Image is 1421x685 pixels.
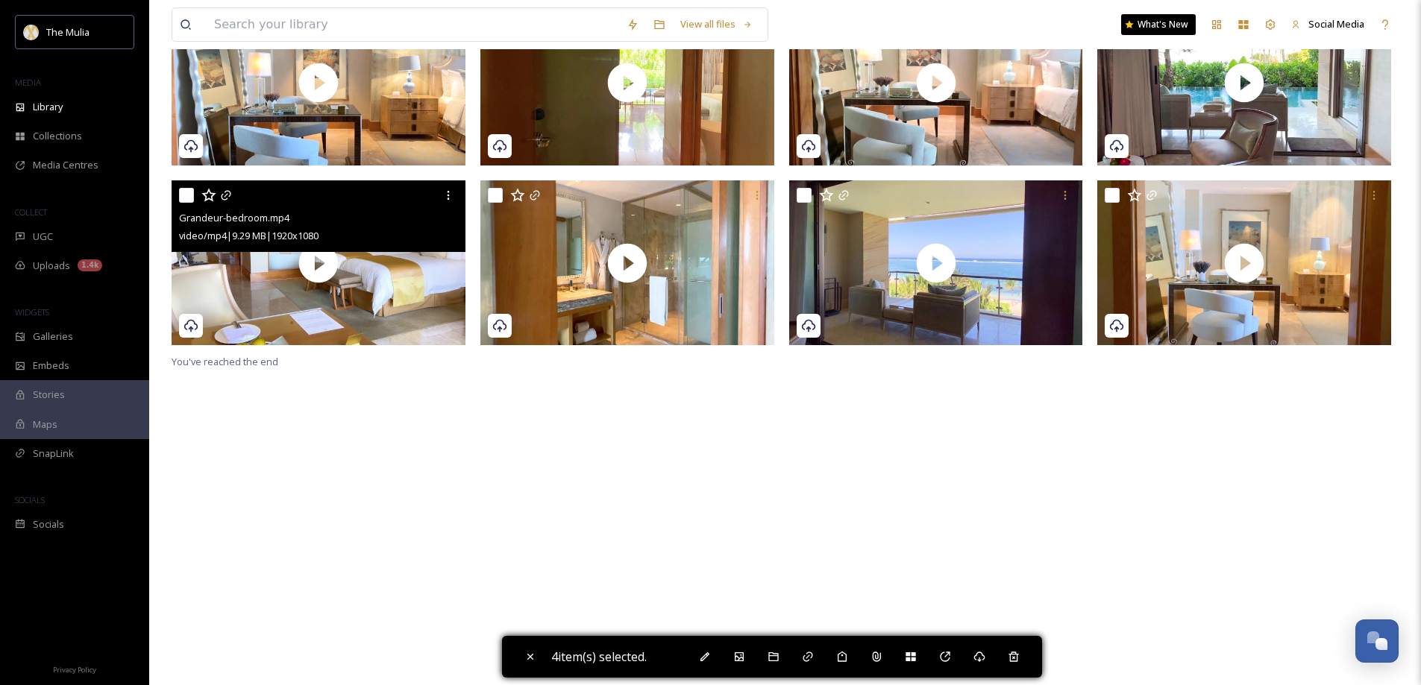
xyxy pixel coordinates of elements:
a: View all files [673,10,760,39]
span: SOCIALS [15,494,45,505]
span: WIDGETS [15,306,49,318]
span: Library [33,100,63,114]
span: You've reached the end [172,355,278,368]
input: Search your library [207,8,619,41]
img: thumbnail [480,180,774,346]
span: Privacy Policy [53,665,96,675]
span: Stories [33,388,65,402]
a: Social Media [1284,10,1372,39]
span: Grandeur-bedroom.mp4 [179,211,289,224]
span: 4 item(s) selected. [551,648,647,665]
span: Socials [33,517,64,531]
span: Maps [33,417,57,432]
button: Open Chat [1355,619,1399,663]
span: UGC [33,230,53,244]
a: What's New [1121,14,1196,35]
span: Embeds [33,359,69,373]
img: thumbnail [1097,180,1391,346]
span: Collections [33,129,82,143]
a: Privacy Policy [53,660,96,678]
div: 1.4k [78,259,102,271]
span: Galleries [33,329,73,344]
span: COLLECT [15,206,47,218]
span: Social Media [1308,17,1364,31]
span: MEDIA [15,77,41,88]
span: Media Centres [33,158,98,172]
span: video/mp4 | 9.29 MB | 1920 x 1080 [179,229,319,242]
span: Uploads [33,259,70,273]
span: The Mulia [46,25,90,39]
img: thumbnail [789,180,1083,346]
img: mulia_logo.png [24,25,39,40]
span: SnapLink [33,446,74,461]
img: thumbnail [172,180,465,346]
